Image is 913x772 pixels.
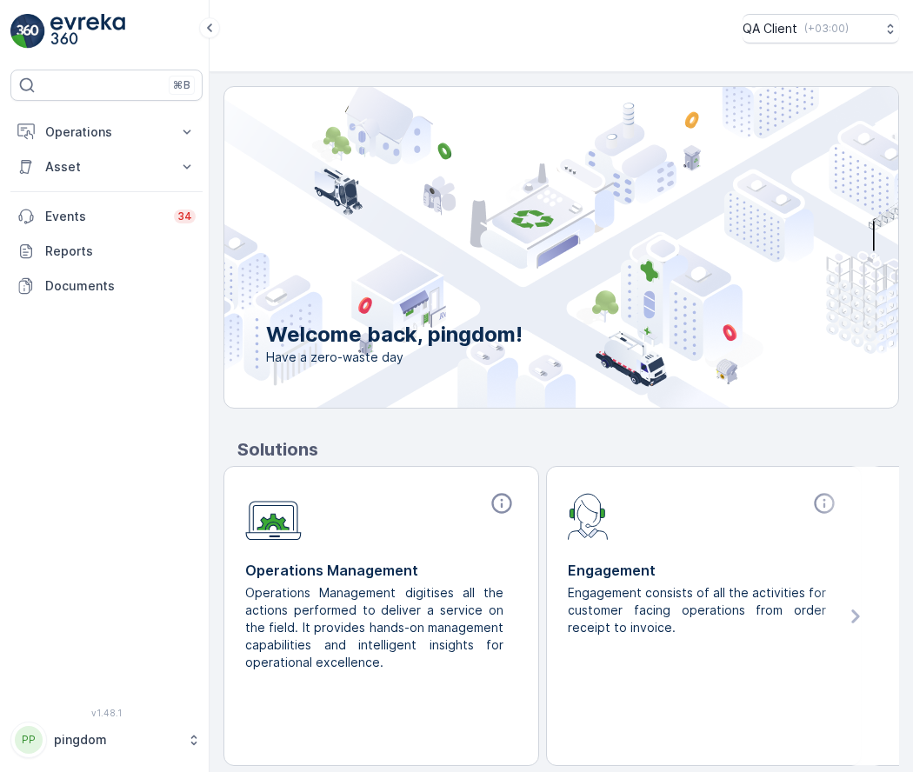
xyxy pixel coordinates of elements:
a: Reports [10,234,203,269]
span: v 1.48.1 [10,708,203,718]
p: Asset [45,158,168,176]
p: Events [45,208,163,225]
div: PP [15,726,43,754]
p: Operations Management digitises all the actions performed to deliver a service on the field. It p... [245,584,503,671]
p: Reports [45,243,196,260]
button: Asset [10,150,203,184]
button: Operations [10,115,203,150]
p: Engagement [568,560,840,581]
p: Operations [45,123,168,141]
a: Documents [10,269,203,303]
p: ⌘B [173,78,190,92]
button: QA Client(+03:00) [743,14,899,43]
span: Have a zero-waste day [266,349,523,366]
p: Operations Management [245,560,517,581]
p: Welcome back, pingdom! [266,321,523,349]
p: 34 [177,210,192,223]
p: ( +03:00 ) [804,22,849,36]
img: logo_light-DOdMpM7g.png [50,14,125,49]
a: Events34 [10,199,203,234]
img: city illustration [146,87,898,408]
img: logo [10,14,45,49]
p: Documents [45,277,196,295]
img: module-icon [568,491,609,540]
button: PPpingdom [10,722,203,758]
p: QA Client [743,20,797,37]
img: module-icon [245,491,302,541]
p: Engagement consists of all the activities for customer facing operations from order receipt to in... [568,584,826,636]
p: pingdom [54,731,178,749]
p: Solutions [237,436,899,463]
